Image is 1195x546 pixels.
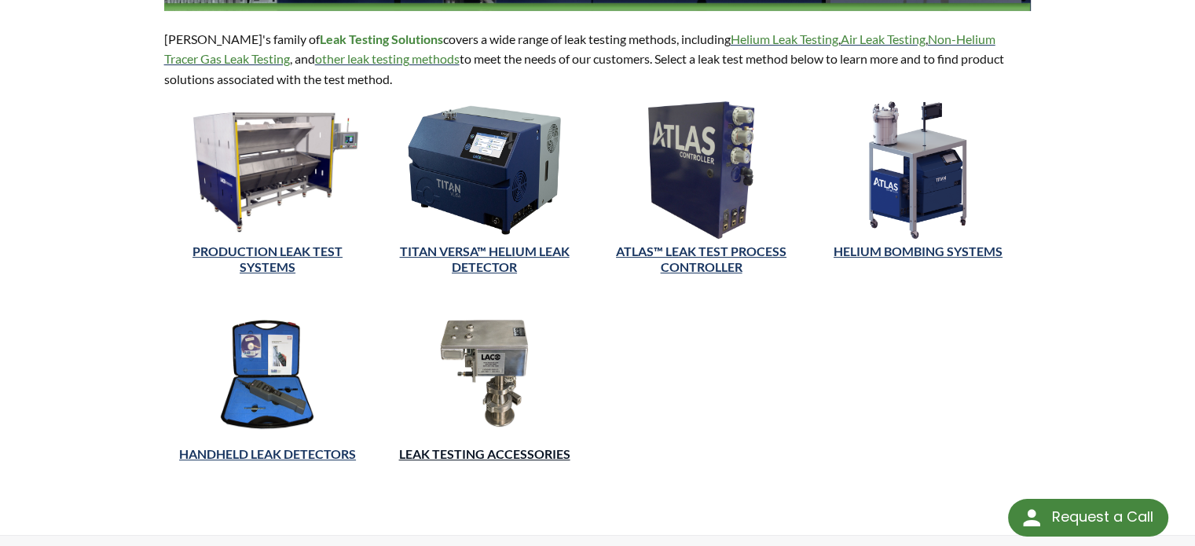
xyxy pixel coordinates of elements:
img: Leak Testing Accessories Category [381,305,588,442]
img: round button [1019,505,1044,530]
img: TITAN VERSA™ Helium Leak Detector [381,101,588,239]
strong: Leak Testing Solutions [320,31,443,46]
a: Helium Bombing Systems [834,244,1003,258]
a: Air Leak Testing [841,31,926,46]
a: ATLAS™ Leak Test Process Controller [616,244,786,275]
a: TITAN VERSA™ Helium Leak Detector [400,244,570,275]
p: [PERSON_NAME]'s family of covers a wide range of leak testing methods, including , , , and to mee... [164,29,1032,90]
div: Request a Call [1008,499,1168,537]
a: LEAK TESTING ACCESSORIES [399,446,570,461]
a: Helium Leak Testing [731,31,838,46]
a: other leak testing methods [315,51,460,66]
img: Production Leak Test Systems Category [164,101,372,239]
img: ATLAS™ Leak Test Process Controller [648,101,754,239]
a: PRODUCTION LEAK TEST SYSTEMS [192,244,343,275]
img: Helium Bombing System [867,101,969,239]
div: Request a Call [1051,499,1153,535]
a: HANDHELD LEAK DETECTORS [179,446,356,461]
img: Handheld Leak Detectors Category [164,305,372,442]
